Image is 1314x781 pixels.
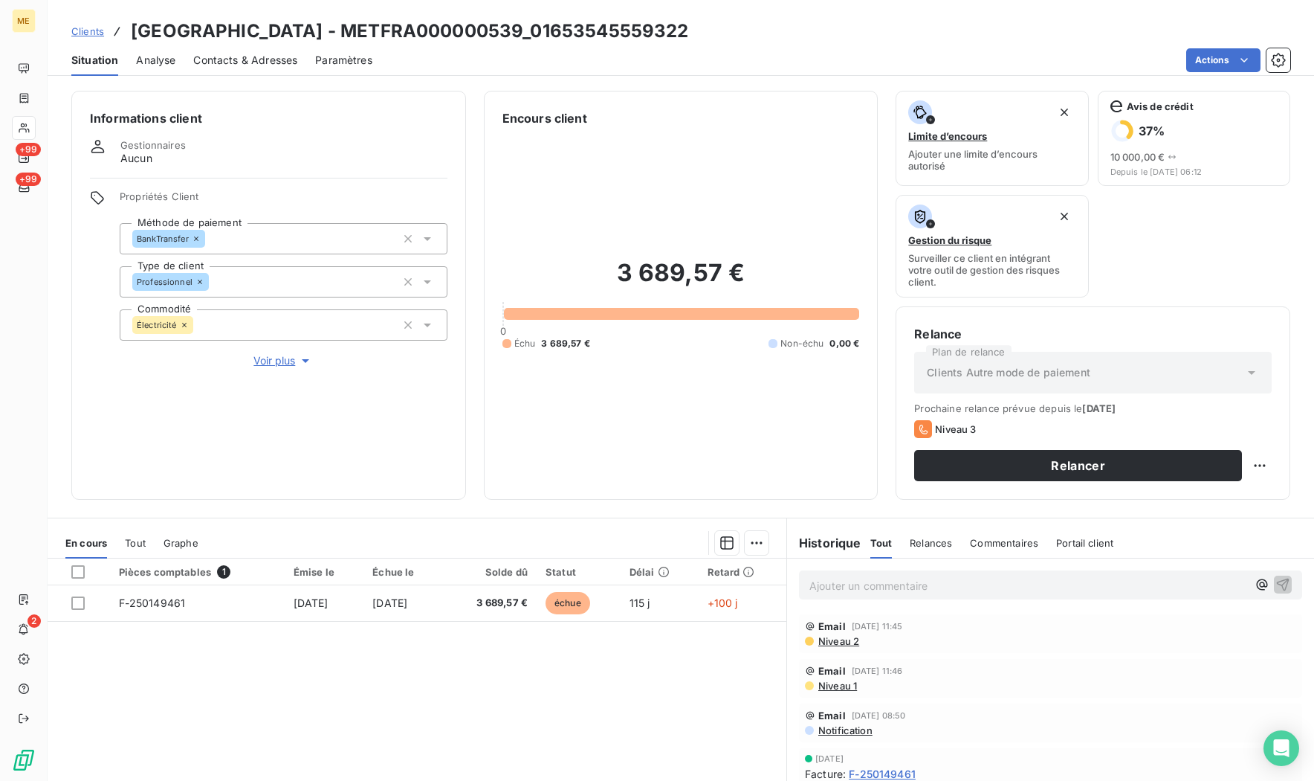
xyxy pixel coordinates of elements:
[1139,123,1165,138] h6: 37 %
[1263,730,1299,766] div: Open Intercom Messenger
[908,130,987,142] span: Limite d’encours
[12,146,35,170] a: +99
[815,754,844,763] span: [DATE]
[914,325,1272,343] h6: Relance
[90,109,447,127] h6: Informations client
[817,635,859,647] span: Niveau 2
[136,53,175,68] span: Analyse
[908,252,1075,288] span: Surveiller ce client en intégrant votre outil de gestion des risques client.
[852,622,903,631] span: [DATE] 11:45
[209,275,221,289] input: Ajouter une valeur
[908,148,1075,172] span: Ajouter une limite d’encours autorisé
[12,9,36,33] div: ME
[970,537,1038,549] span: Commentaires
[65,537,107,549] span: En cours
[315,53,372,68] span: Paramètres
[914,450,1242,481] button: Relancer
[1082,402,1116,414] span: [DATE]
[137,277,192,286] span: Professionnel
[1110,151,1165,163] span: 10 000,00 €
[453,566,528,578] div: Solde dû
[119,597,186,609] span: F-250149461
[708,597,738,609] span: +100 j
[120,139,186,151] span: Gestionnaires
[120,151,152,166] span: Aucun
[914,402,1272,414] span: Prochaine relance prévue depuis le
[372,566,435,578] div: Échue le
[502,109,587,127] h6: Encours client
[817,680,857,692] span: Niveau 1
[817,724,873,736] span: Notification
[71,25,104,37] span: Clients
[120,190,447,211] span: Propriétés Client
[852,666,903,675] span: [DATE] 11:46
[164,537,198,549] span: Graphe
[12,176,35,199] a: +99
[16,173,41,186] span: +99
[1186,48,1260,72] button: Actions
[502,258,860,303] h2: 3 689,57 €
[16,143,41,156] span: +99
[294,566,355,578] div: Émise le
[787,534,861,552] h6: Historique
[294,597,328,609] span: [DATE]
[630,597,650,609] span: 115 j
[546,566,612,578] div: Statut
[253,353,313,368] span: Voir plus
[910,537,952,549] span: Relances
[818,665,846,677] span: Email
[217,565,230,579] span: 1
[193,53,297,68] span: Contacts & Adresses
[541,337,590,350] span: 3 689,57 €
[119,565,276,579] div: Pièces comptables
[453,596,528,611] span: 3 689,57 €
[708,566,777,578] div: Retard
[908,234,991,246] span: Gestion du risque
[829,337,859,350] span: 0,00 €
[896,91,1088,186] button: Limite d’encoursAjouter une limite d’encours autorisé
[1056,537,1113,549] span: Portail client
[500,325,506,337] span: 0
[12,748,36,772] img: Logo LeanPay
[935,423,976,435] span: Niveau 3
[1127,100,1194,112] span: Avis de crédit
[896,195,1088,298] button: Gestion du risqueSurveiller ce client en intégrant votre outil de gestion des risques client.
[780,337,823,350] span: Non-échu
[630,566,690,578] div: Délai
[372,597,407,609] span: [DATE]
[818,710,846,721] span: Email
[514,337,536,350] span: Échu
[852,711,906,720] span: [DATE] 08:50
[71,24,104,39] a: Clients
[27,614,41,628] span: 2
[137,234,189,243] span: BankTransfer
[120,353,447,369] button: Voir plus
[818,620,846,632] span: Email
[927,365,1090,380] span: Clients Autre mode de paiement
[193,318,205,332] input: Ajouter une valeur
[125,537,146,549] span: Tout
[546,592,590,614] span: échue
[71,53,118,68] span: Situation
[137,321,177,330] span: Électricité
[870,537,893,549] span: Tout
[1110,167,1278,176] span: Depuis le [DATE] 06:12
[131,18,689,45] h3: [GEOGRAPHIC_DATA] - METFRA000000539_01653545559322
[205,232,217,245] input: Ajouter une valeur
